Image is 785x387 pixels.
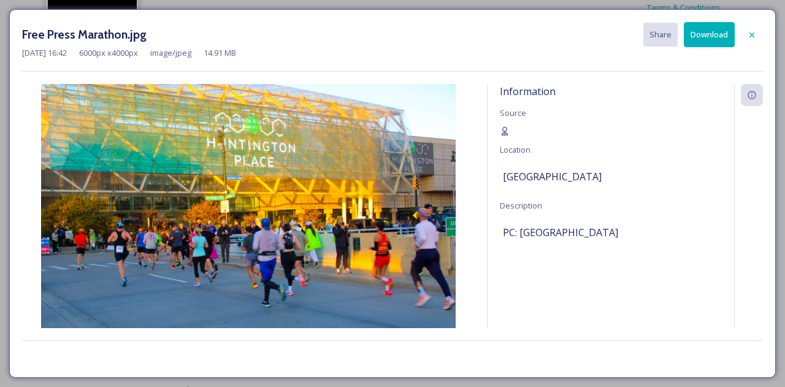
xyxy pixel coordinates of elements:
span: Location [500,144,530,155]
span: PC: [GEOGRAPHIC_DATA] [503,225,618,240]
span: [GEOGRAPHIC_DATA] [503,169,602,184]
span: Source [500,107,526,118]
span: [DATE] 16:42 [22,47,67,59]
span: Information [500,85,556,98]
button: Download [684,22,735,47]
span: Description [500,200,542,211]
button: Share [643,23,678,47]
img: Free%20Press%20Marathon.jpg [22,84,475,361]
span: 14.91 MB [204,47,236,59]
span: image/jpeg [150,47,191,59]
h3: Free Press Marathon.jpg [22,26,147,44]
span: 6000 px x 4000 px [79,47,138,59]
